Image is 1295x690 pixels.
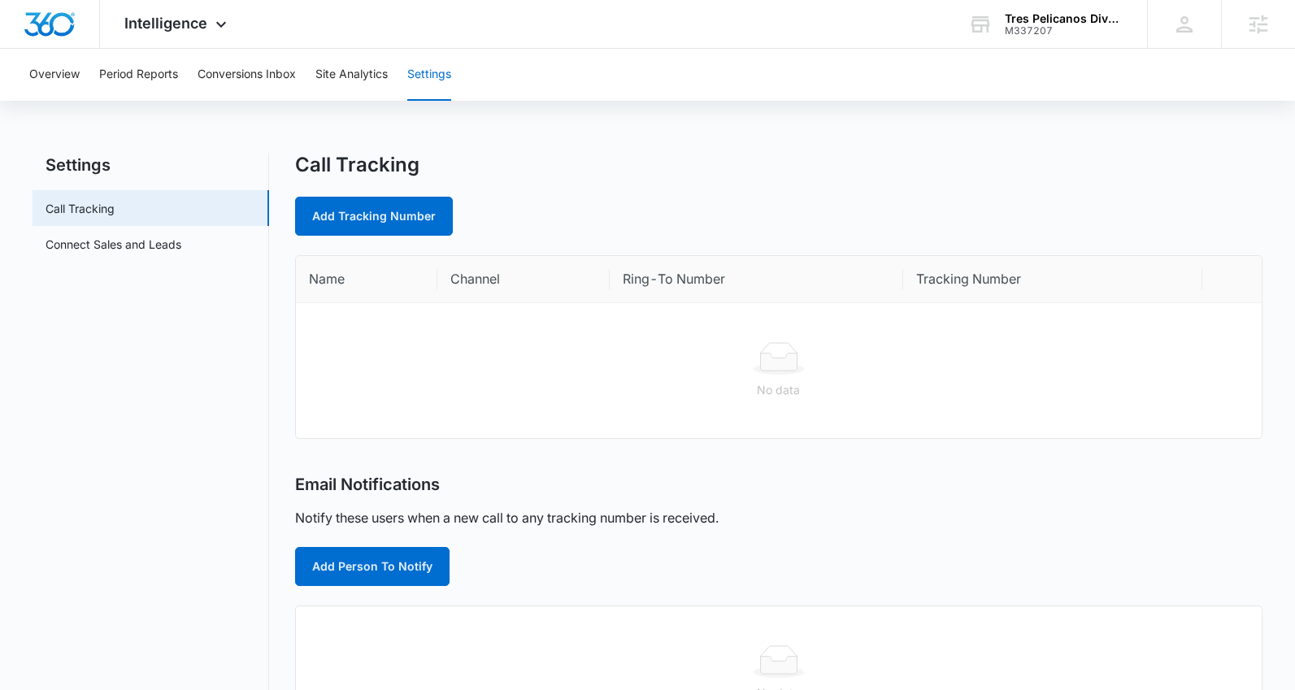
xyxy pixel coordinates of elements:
[33,153,269,177] h2: Settings
[295,508,719,527] p: Notify these users when a new call to any tracking number is received.
[99,49,178,101] button: Period Reports
[124,15,207,32] span: Intelligence
[296,256,437,303] th: Name
[198,49,296,101] button: Conversions Inbox
[610,256,903,303] th: Ring-To Number
[309,381,1249,399] div: No data
[295,547,450,586] button: Add Person To Notify
[903,256,1202,303] th: Tracking Number
[29,49,80,101] button: Overview
[1005,12,1123,25] div: account name
[295,475,440,495] h2: Email Notifications
[315,49,388,101] button: Site Analytics
[46,236,181,253] a: Connect Sales and Leads
[437,256,611,303] th: Channel
[407,49,451,101] button: Settings
[1005,25,1123,37] div: account id
[295,197,453,236] a: Add Tracking Number
[295,153,419,177] h1: Call Tracking
[46,200,115,217] a: Call Tracking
